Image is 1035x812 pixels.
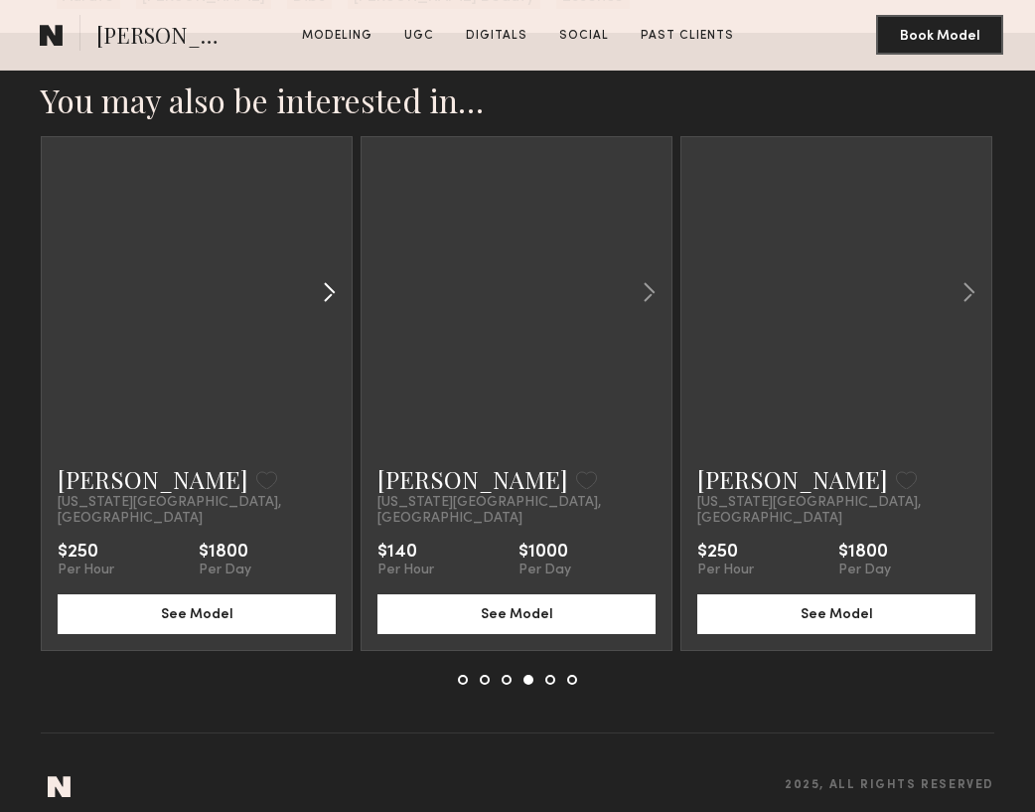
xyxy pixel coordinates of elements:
span: [PERSON_NAME] [96,20,234,55]
div: $1800 [838,543,891,563]
a: See Model [58,604,336,621]
a: [PERSON_NAME] [697,463,888,495]
div: Per Day [838,563,891,578]
div: Per Hour [697,563,754,578]
div: $250 [58,543,114,563]
div: Per Hour [58,563,114,578]
a: Past Clients [633,27,742,45]
a: Modeling [294,27,380,45]
a: Book Model [876,26,1003,43]
div: Per Hour [377,563,434,578]
a: [PERSON_NAME] [377,463,568,495]
div: $1800 [199,543,251,563]
button: See Model [377,594,656,634]
div: $140 [377,543,434,563]
a: See Model [697,604,975,621]
button: See Model [697,594,975,634]
a: Social [551,27,617,45]
div: Per Day [518,563,571,578]
span: 2025, all rights reserved [785,779,994,792]
div: Per Day [199,563,251,578]
button: Book Model [876,15,1003,55]
button: See Model [58,594,336,634]
span: [US_STATE][GEOGRAPHIC_DATA], [GEOGRAPHIC_DATA] [697,495,975,527]
div: $250 [697,543,754,563]
a: [PERSON_NAME] [58,463,248,495]
a: UGC [396,27,442,45]
a: Digitals [458,27,535,45]
a: See Model [377,604,656,621]
span: [US_STATE][GEOGRAPHIC_DATA], [GEOGRAPHIC_DATA] [377,495,656,527]
h2: You may also be interested in… [41,81,994,120]
div: $1000 [518,543,571,563]
span: [US_STATE][GEOGRAPHIC_DATA], [GEOGRAPHIC_DATA] [58,495,336,527]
